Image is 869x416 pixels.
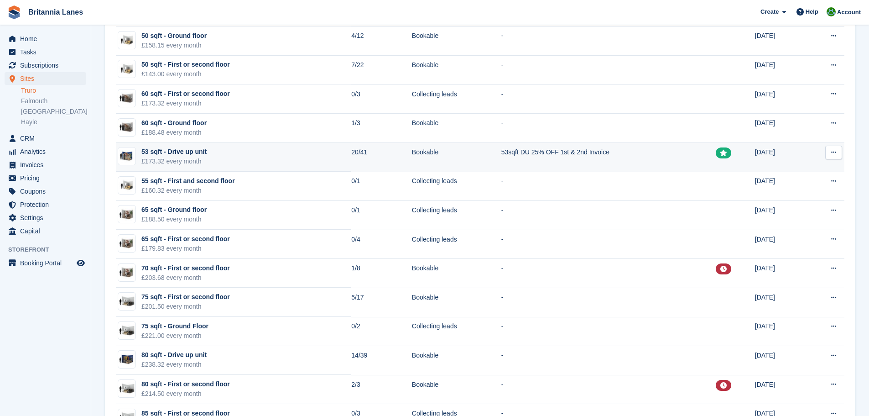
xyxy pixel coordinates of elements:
img: 53sqft%20Drive%20Up.jpg [118,150,135,163]
span: Tasks [20,46,75,58]
img: 60-sqft-unit.jpg [118,121,135,134]
a: menu [5,145,86,158]
span: Create [760,7,779,16]
span: Storefront [8,245,91,254]
td: Collecting leads [412,84,501,114]
div: 75 sqft - Ground Floor [141,321,208,331]
td: Bookable [412,259,501,288]
div: 65 sqft - First or second floor [141,234,230,244]
td: [DATE] [755,317,807,346]
td: Collecting leads [412,230,501,259]
td: [DATE] [755,84,807,114]
span: Subscriptions [20,59,75,72]
td: 4/12 [351,26,412,56]
td: Collecting leads [412,201,501,230]
div: £179.83 every month [141,244,230,253]
td: - [501,26,716,56]
img: 60-sqft-unit.jpg [118,92,135,105]
td: Collecting leads [412,317,501,346]
td: Bookable [412,288,501,317]
td: 14/39 [351,346,412,375]
td: - [501,201,716,230]
div: £221.00 every month [141,331,208,341]
div: 60 sqft - Ground floor [141,118,207,128]
div: 53 sqft - Drive up unit [141,147,207,157]
span: Help [806,7,818,16]
div: 55 sqft - First and second floor [141,176,235,186]
td: [DATE] [755,114,807,143]
td: [DATE] [755,142,807,172]
td: 2/3 [351,375,412,404]
td: Bookable [412,375,501,404]
td: - [501,259,716,288]
td: Collecting leads [412,172,501,201]
td: [DATE] [755,201,807,230]
a: menu [5,225,86,237]
div: 80 sqft - First or second floor [141,379,230,389]
img: stora-icon-8386f47178a22dfd0bd8f6a31ec36ba5ce8667c1dd55bd0f319d3a0aa187defe.svg [7,5,21,19]
img: 50-sqft-unit.jpg [118,179,135,192]
div: £214.50 every month [141,389,230,399]
td: Bookable [412,56,501,85]
td: [DATE] [755,26,807,56]
span: Capital [20,225,75,237]
a: [GEOGRAPHIC_DATA] [21,107,86,116]
div: 50 sqft - Ground floor [141,31,207,41]
a: menu [5,198,86,211]
span: Booking Portal [20,257,75,269]
td: 5/17 [351,288,412,317]
img: 75-sqft-unit.jpg [118,324,135,337]
span: Account [837,8,861,17]
span: Settings [20,211,75,224]
td: [DATE] [755,375,807,404]
td: Bookable [412,346,501,375]
span: CRM [20,132,75,145]
img: 50-sqft-unit.jpg [118,34,135,47]
td: - [501,114,716,143]
div: £188.50 every month [141,215,207,224]
span: Protection [20,198,75,211]
a: Britannia Lanes [25,5,87,20]
td: 1/8 [351,259,412,288]
div: £158.15 every month [141,41,207,50]
td: 53sqft DU 25% OFF 1st & 2nd Invoice [501,142,716,172]
td: [DATE] [755,288,807,317]
td: 0/3 [351,84,412,114]
a: Hayle [21,118,86,126]
td: Bookable [412,26,501,56]
div: 50 sqft - First or second floor [141,60,230,69]
td: - [501,56,716,85]
a: menu [5,185,86,198]
td: - [501,230,716,259]
span: Analytics [20,145,75,158]
div: £173.32 every month [141,157,207,166]
div: 70 sqft - First or second floor [141,263,230,273]
span: Home [20,32,75,45]
div: 80 sqft - Drive up unit [141,350,207,360]
a: menu [5,132,86,145]
td: - [501,317,716,346]
img: 64-sqft-unit.jpg [118,237,135,250]
td: 1/3 [351,114,412,143]
span: Coupons [20,185,75,198]
div: £188.48 every month [141,128,207,137]
img: 75-sqft-unit.jpg [118,295,135,308]
td: - [501,346,716,375]
img: 50-sqft-unit.jpg [118,63,135,76]
td: [DATE] [755,172,807,201]
img: 64-sqft-unit.jpg [118,266,135,279]
td: 0/1 [351,201,412,230]
div: £203.68 every month [141,273,230,283]
td: 0/2 [351,317,412,346]
div: 60 sqft - First or second floor [141,89,230,99]
a: Preview store [75,258,86,269]
td: 0/1 [351,172,412,201]
div: £173.32 every month [141,99,230,108]
div: 65 sqft - Ground floor [141,205,207,215]
a: menu [5,59,86,72]
a: Falmouth [21,97,86,105]
td: 7/22 [351,56,412,85]
div: £238.32 every month [141,360,207,369]
td: [DATE] [755,230,807,259]
a: menu [5,172,86,184]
